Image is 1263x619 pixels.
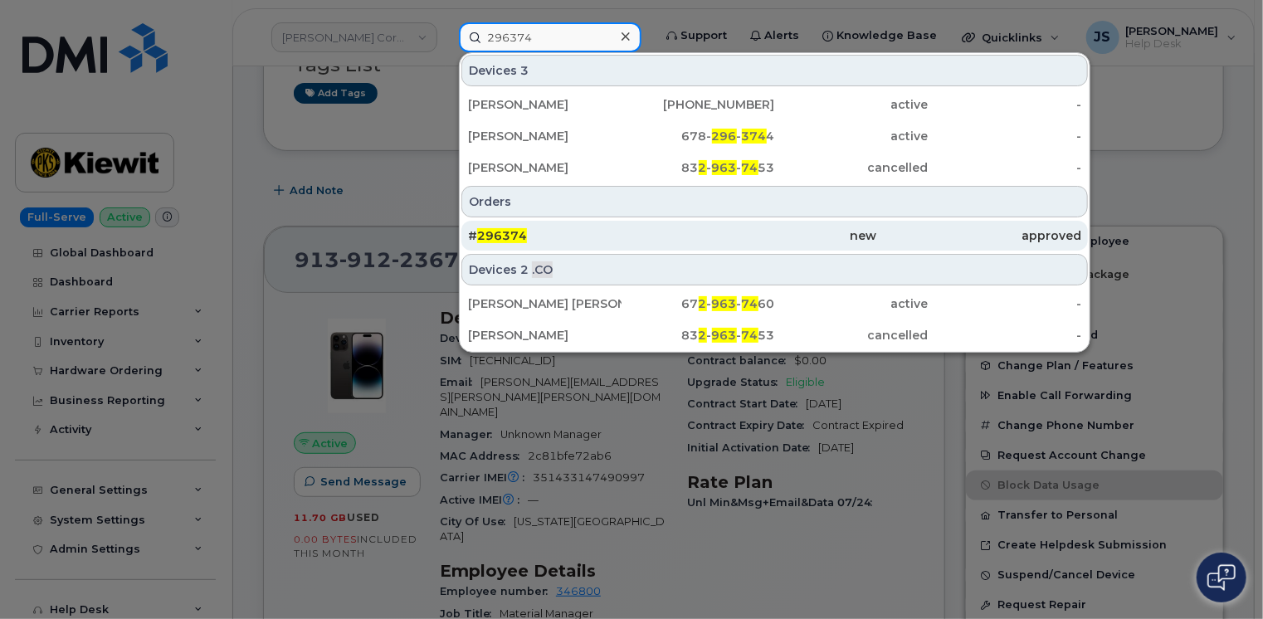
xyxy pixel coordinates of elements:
[622,96,775,113] div: [PHONE_NUMBER]
[1207,564,1236,591] img: Open chat
[532,261,553,278] span: .CO
[775,327,929,344] div: cancelled
[742,129,767,144] span: 374
[775,96,929,113] div: active
[468,327,622,344] div: [PERSON_NAME]
[672,227,876,244] div: new
[622,295,775,312] div: 67 - - 60
[928,327,1081,344] div: -
[461,254,1088,285] div: Devices
[775,295,929,312] div: active
[742,296,758,311] span: 74
[461,121,1088,151] a: [PERSON_NAME]678-296-3744active-
[468,227,672,244] div: #
[928,159,1081,176] div: -
[461,221,1088,251] a: #296374newapproved
[928,96,1081,113] div: -
[699,296,707,311] span: 2
[622,159,775,176] div: 83 - - 53
[742,160,758,175] span: 74
[928,128,1081,144] div: -
[461,90,1088,119] a: [PERSON_NAME][PHONE_NUMBER]active-
[520,62,529,79] span: 3
[712,160,737,175] span: 963
[461,186,1088,217] div: Orders
[468,159,622,176] div: [PERSON_NAME]
[468,128,622,144] div: [PERSON_NAME]
[520,261,529,278] span: 2
[877,227,1081,244] div: approved
[712,296,737,311] span: 963
[699,160,707,175] span: 2
[461,153,1088,183] a: [PERSON_NAME]832-963-7453cancelled-
[622,128,775,144] div: 678- - 4
[775,128,929,144] div: active
[699,328,707,343] span: 2
[461,55,1088,86] div: Devices
[459,22,641,52] input: Find something...
[461,289,1088,319] a: [PERSON_NAME] [PERSON_NAME]672-963-7460active-
[477,228,527,243] span: 296374
[928,295,1081,312] div: -
[712,328,737,343] span: 963
[461,320,1088,350] a: [PERSON_NAME]832-963-7453cancelled-
[468,96,622,113] div: [PERSON_NAME]
[775,159,929,176] div: cancelled
[712,129,737,144] span: 296
[468,295,622,312] div: [PERSON_NAME] [PERSON_NAME]
[742,328,758,343] span: 74
[622,327,775,344] div: 83 - - 53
